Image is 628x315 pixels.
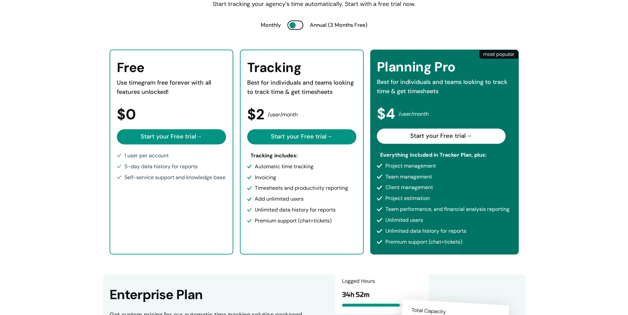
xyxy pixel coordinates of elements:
[377,78,512,96] div: Best for individuals and teams looking to track time & get timesheets
[399,109,429,119] span: /user/month
[255,162,314,171] div: Automatic time tracking
[385,161,436,171] div: Project management
[385,172,432,181] div: Team management
[385,237,462,247] div: Premium support (chat+tickets)
[377,129,506,144] a: Start your Free trial→
[310,20,367,30] div: Annual (3 Months Free)
[247,110,356,119] div: $2
[247,78,356,97] div: Best for individuals and teams looking to track time & get timesheets
[385,183,433,192] div: Client management
[385,226,466,236] div: Unlimited data history for reports
[326,133,332,140] span: →
[377,109,512,119] div: $4
[250,151,298,160] div: Tracking includes:
[385,205,510,214] div: Team performance, and financial analysis reporting
[255,216,332,225] div: Premium support (chat+tickets)
[255,183,348,193] div: Timesheets and productivity reporting
[117,129,226,144] a: Start your Free trial→
[117,60,226,75] h3: Free
[196,133,202,140] span: →
[124,151,169,160] div: 1 user per account
[385,194,430,203] div: Project estimation
[117,78,226,97] div: Use timegram free forever with all features unlocked!
[380,150,486,160] div: Everything included in Tracker Plan, plus:
[377,59,512,74] h3: Planning Pro
[247,60,356,75] h3: Tracking
[124,173,225,182] div: Self-service support and knowledge base
[110,288,203,302] h2: Enterprise Plan
[117,110,226,119] div: $0
[385,216,423,225] div: Unlimited users
[124,162,198,171] div: 5-day data history for reports
[255,194,304,204] div: Add unlimited users
[268,110,298,119] span: /user/month
[255,205,336,215] div: Unlimited data history for reports
[247,129,356,144] a: Start your Free trial→
[255,173,276,182] div: Invoicing
[261,20,281,30] div: Monthly
[466,132,472,140] span: →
